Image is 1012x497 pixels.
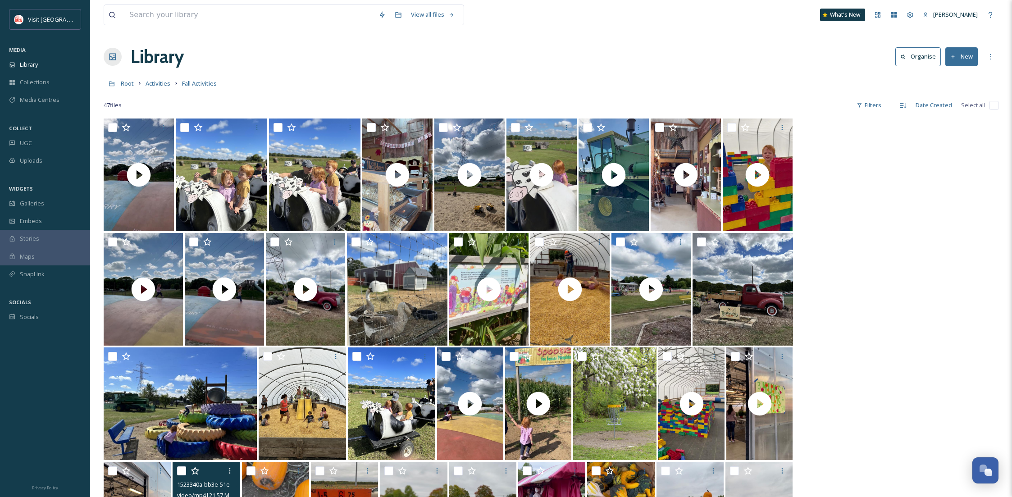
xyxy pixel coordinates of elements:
span: Media Centres [20,96,59,104]
span: Galleries [20,199,44,208]
img: thumbnail [437,347,503,460]
span: Privacy Policy [32,485,58,491]
a: What's New [820,9,865,21]
img: thumbnail [505,347,571,460]
img: thumbnail [651,119,721,231]
a: Root [121,78,134,89]
span: Select all [961,101,985,109]
span: COLLECT [9,125,32,132]
img: 227c4bdb-12d7-4d01-014f-4f584d823e98.jpg [259,347,346,460]
button: New [945,47,978,66]
input: Search your library [125,5,374,25]
img: thumbnail [266,233,345,346]
img: fd4054e7-1edf-f599-4087-3a9a72db909f.jpg [104,347,257,460]
img: fa1dc986-d845-c115-e56c-56ce26c05e2d.jpg [269,119,360,231]
a: Library [131,43,184,70]
img: thumbnail [104,119,174,231]
img: thumbnail [658,347,725,460]
img: thumbnail [506,119,577,231]
div: Filters [852,96,886,114]
span: 47 file s [104,101,122,109]
img: aa344e89-0bf5-a752-9b60-09ce266a96be.jpg [348,347,435,460]
span: Uploads [20,156,42,165]
span: Stories [20,234,39,243]
span: SOCIALS [9,299,31,305]
span: SnapLink [20,270,45,278]
span: Visit [GEOGRAPHIC_DATA] [28,15,98,23]
a: [PERSON_NAME] [918,6,982,23]
img: thumbnail [449,233,529,346]
img: thumbnail [104,233,183,346]
span: MEDIA [9,46,26,53]
span: [PERSON_NAME] [933,10,978,18]
a: Privacy Policy [32,482,58,492]
span: Embeds [20,217,42,225]
span: 1523340a-bb3e-51ed-bb55-df42eaa67149.mp4 [177,480,301,488]
button: Open Chat [972,457,998,483]
img: thumbnail [611,233,691,346]
img: discGolf_515_1.jpg [573,347,656,460]
img: thumbnail [579,119,649,231]
img: thumbnail [434,119,505,231]
img: thumbnail [530,233,610,346]
span: WIDGETS [9,185,33,192]
a: Activities [146,78,170,89]
img: thumbnail [726,347,793,460]
span: Collections [20,78,50,87]
span: Socials [20,313,39,321]
a: View all files [406,6,459,23]
img: thumbnail [185,233,264,346]
img: thumbnail [723,119,793,231]
span: Activities [146,79,170,87]
span: Maps [20,252,35,261]
span: UGC [20,139,32,147]
img: ee834a46-0e29-f182-6ebf-db11d52194b7.jpg [693,233,793,346]
img: thumbnail [362,119,433,231]
span: Library [20,60,38,69]
img: 3faf0b46-e9ae-ad60-93c8-dc70f8911885.jpg [347,233,447,346]
a: Fall Activities [182,78,217,89]
span: Root [121,79,134,87]
button: Organise [895,47,941,66]
img: vsbm-stackedMISH_CMYKlogo2017.jpg [14,15,23,24]
img: 00e14551-873e-998c-3547-f7e04dc60e89.jpg [176,119,267,231]
span: Fall Activities [182,79,217,87]
div: Date Created [911,96,957,114]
